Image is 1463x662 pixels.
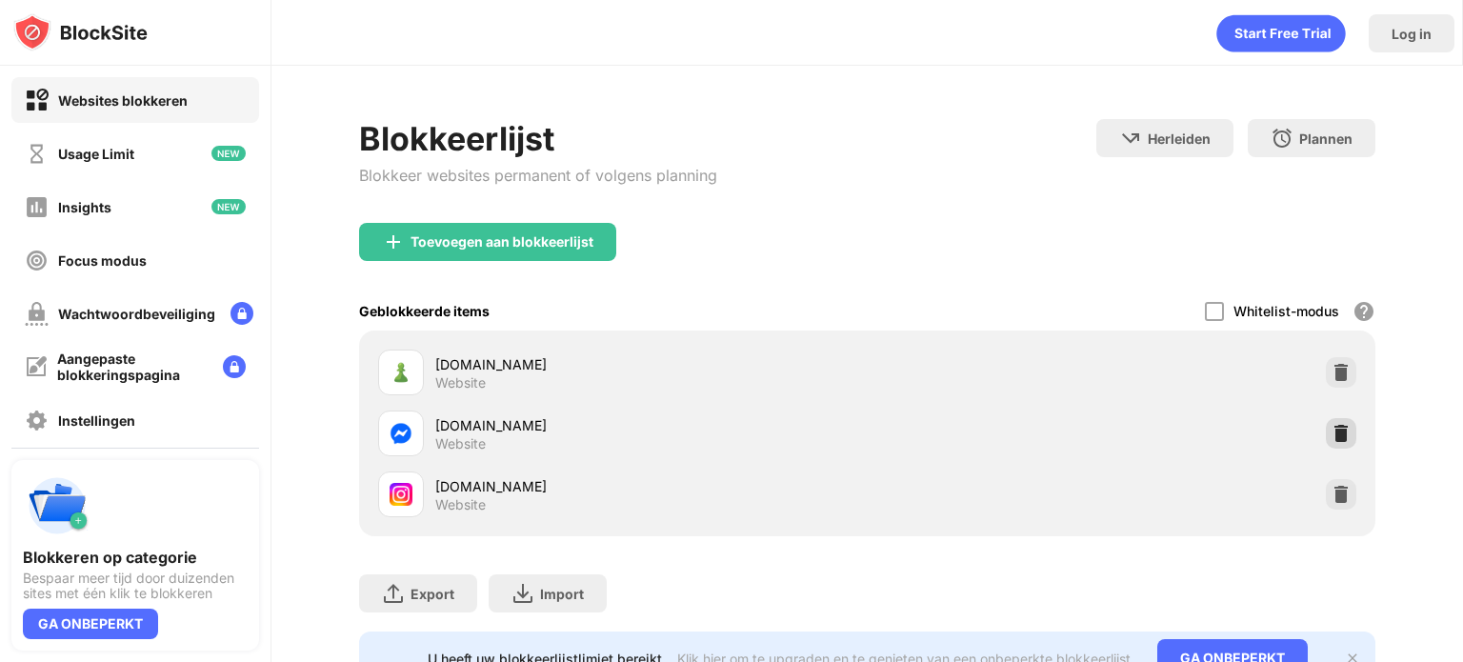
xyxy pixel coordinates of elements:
img: time-usage-off.svg [25,142,49,166]
div: [DOMAIN_NAME] [435,415,867,435]
img: new-icon.svg [211,146,246,161]
img: new-icon.svg [211,199,246,214]
div: Bespaar meer tijd door duizenden sites met één klik te blokkeren [23,571,248,601]
div: Websites blokkeren [58,92,188,109]
img: lock-menu.svg [223,355,246,378]
img: push-categories.svg [23,471,91,540]
div: animation [1216,14,1346,52]
img: block-on.svg [25,89,49,112]
div: Focus modus [58,252,147,269]
div: [DOMAIN_NAME] [435,476,867,496]
div: Blokkeren op categorie [23,548,248,567]
img: lock-menu.svg [230,302,253,325]
img: insights-off.svg [25,195,49,219]
div: Aangepaste blokkeringspagina [57,351,208,383]
div: Website [435,435,486,452]
div: Geblokkeerde items [359,303,490,319]
div: Usage Limit [58,146,134,162]
div: Import [540,586,584,602]
div: Blokkeer websites permanent of volgens planning [359,166,717,185]
img: favicons [390,361,412,384]
img: favicons [390,483,412,506]
div: Instellingen [58,412,135,429]
img: favicons [390,422,412,445]
div: [DOMAIN_NAME] [435,354,867,374]
div: Blokkeerlijst [359,119,717,158]
img: password-protection-off.svg [25,302,49,326]
div: Export [411,586,454,602]
div: Whitelist-modus [1233,303,1339,319]
div: Herleiden [1148,130,1211,147]
img: customize-block-page-off.svg [25,355,48,378]
div: Website [435,496,486,513]
div: Toevoegen aan blokkeerlijst [411,234,593,250]
img: settings-off.svg [25,409,49,432]
div: Wachtwoordbeveiliging [58,306,215,322]
img: logo-blocksite.svg [13,13,148,51]
div: GA ONBEPERKT [23,609,158,639]
div: Insights [58,199,111,215]
img: focus-off.svg [25,249,49,272]
div: Plannen [1299,130,1353,147]
div: Website [435,374,486,391]
div: Log in [1392,26,1432,42]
